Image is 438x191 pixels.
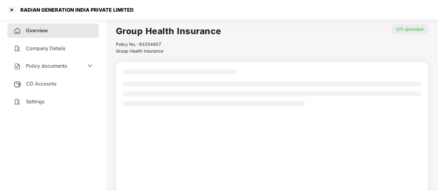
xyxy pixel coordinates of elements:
[14,45,21,52] img: svg+xml;base64,PHN2ZyB4bWxucz0iaHR0cDovL3d3dy53My5vcmcvMjAwMC9zdmciIHdpZHRoPSIyNCIgaGVpZ2h0PSIyNC...
[17,7,134,13] div: RADIAN GENERATION INDIA PRIVATE LIMITED
[26,63,67,69] span: Policy documents
[26,81,56,87] span: CD Accounts
[14,27,21,35] img: svg+xml;base64,PHN2ZyB4bWxucz0iaHR0cDovL3d3dy53My5vcmcvMjAwMC9zdmciIHdpZHRoPSIyNCIgaGVpZ2h0PSIyNC...
[26,45,65,51] span: Company Details
[26,98,44,105] span: Settings
[26,27,48,34] span: Overview
[116,41,221,48] div: Policy No.- 93354907
[14,63,21,70] img: svg+xml;base64,PHN2ZyB4bWxucz0iaHR0cDovL3d3dy53My5vcmcvMjAwMC9zdmciIHdpZHRoPSIyNCIgaGVpZ2h0PSIyNC...
[14,98,21,105] img: svg+xml;base64,PHN2ZyB4bWxucz0iaHR0cDovL3d3dy53My5vcmcvMjAwMC9zdmciIHdpZHRoPSIyNCIgaGVpZ2h0PSIyNC...
[391,24,428,34] p: 0/0 uploaded
[116,24,221,38] h1: Group Health Insurance
[14,81,21,88] img: svg+xml;base64,PHN2ZyB3aWR0aD0iMjUiIGhlaWdodD0iMjQiIHZpZXdCb3g9IjAgMCAyNSAyNCIgZmlsbD0ibm9uZSIgeG...
[116,48,163,54] span: Group Health Insurance
[88,63,92,68] span: down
